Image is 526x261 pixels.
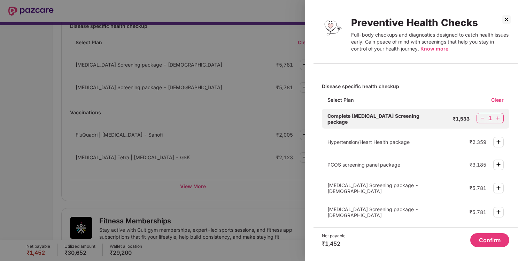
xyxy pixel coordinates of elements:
[479,115,486,122] img: svg+xml;base64,PHN2ZyBpZD0iTWludXMtMzJ4MzIiIHhtbG5zPSJodHRwOi8vd3d3LnczLm9yZy8yMDAwL3N2ZyIgd2lkdG...
[470,185,486,191] div: ₹5,781
[470,233,509,247] button: Confirm
[322,233,346,239] div: Net payable
[494,115,501,122] img: svg+xml;base64,PHN2ZyBpZD0iUGx1cy0zMngzMiIgeG1sbnM9Imh0dHA6Ly93d3cudzMub3JnLzIwMDAvc3ZnIiB3aWR0aD...
[488,114,492,122] div: 1
[491,97,509,103] div: Clear
[322,17,344,39] img: Preventive Health Checks
[351,31,509,52] div: Full-body checkups and diagnostics designed to catch health issues early. Gain peace of mind with...
[327,139,410,145] span: Hypertension/Heart Health package
[494,160,503,169] img: svg+xml;base64,PHN2ZyBpZD0iUGx1cy0zMngzMiIgeG1sbnM9Imh0dHA6Ly93d3cudzMub3JnLzIwMDAvc3ZnIiB3aWR0aD...
[494,208,503,216] img: svg+xml;base64,PHN2ZyBpZD0iUGx1cy0zMngzMiIgeG1sbnM9Imh0dHA6Ly93d3cudzMub3JnLzIwMDAvc3ZnIiB3aWR0aD...
[501,14,512,25] img: svg+xml;base64,PHN2ZyBpZD0iQ3Jvc3MtMzJ4MzIiIHhtbG5zPSJodHRwOi8vd3d3LnczLm9yZy8yMDAwL3N2ZyIgd2lkdG...
[470,139,486,145] div: ₹2,359
[327,206,418,218] span: [MEDICAL_DATA] Screening package - [DEMOGRAPHIC_DATA]
[322,80,509,92] div: Disease specific health checkup
[327,162,400,168] span: PCOS screening panel package
[322,240,346,247] div: ₹1,452
[351,17,509,29] div: Preventive Health Checks
[453,116,470,122] div: ₹1,533
[327,182,418,194] span: [MEDICAL_DATA] Screening package - [DEMOGRAPHIC_DATA]
[494,138,503,146] img: svg+xml;base64,PHN2ZyBpZD0iUGx1cy0zMngzMiIgeG1sbnM9Imh0dHA6Ly93d3cudzMub3JnLzIwMDAvc3ZnIiB3aWR0aD...
[322,97,359,109] div: Select Plan
[494,184,503,192] img: svg+xml;base64,PHN2ZyBpZD0iUGx1cy0zMngzMiIgeG1sbnM9Imh0dHA6Ly93d3cudzMub3JnLzIwMDAvc3ZnIiB3aWR0aD...
[420,46,448,52] span: Know more
[470,209,486,215] div: ₹5,781
[327,113,419,125] span: Complete [MEDICAL_DATA] Screening package
[470,162,486,168] div: ₹3,185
